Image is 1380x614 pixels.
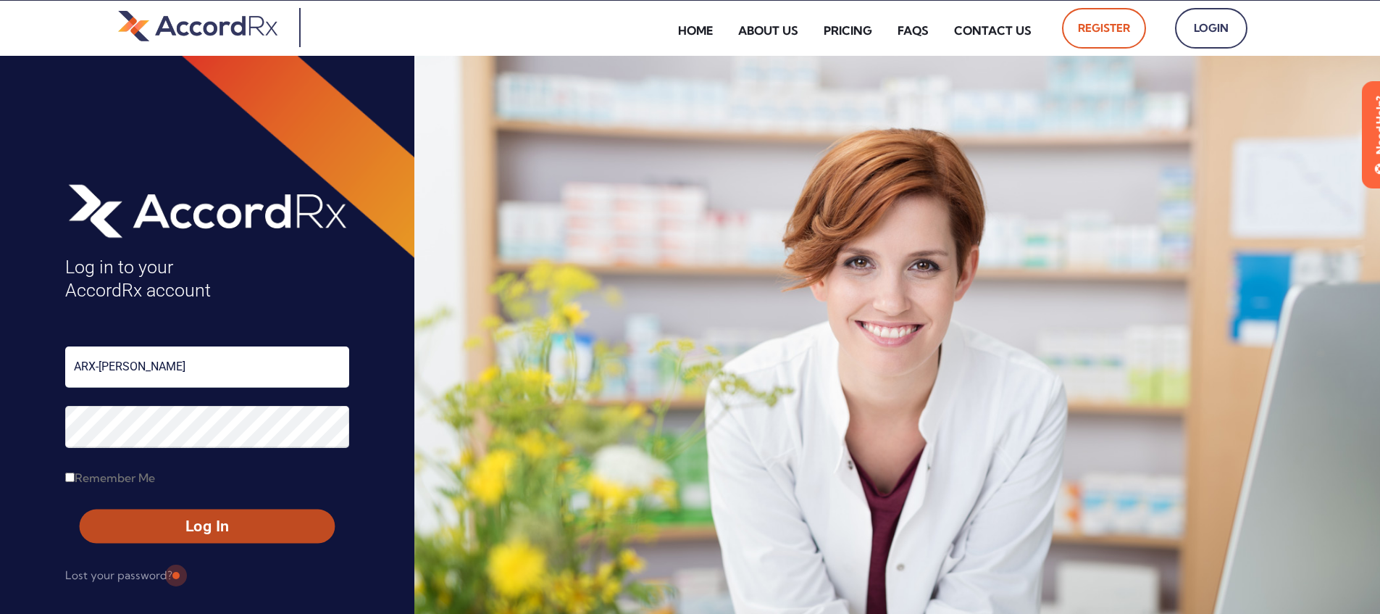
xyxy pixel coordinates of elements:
label: Remember Me [65,466,155,489]
img: AccordRx_logo_header_white [65,179,349,241]
a: Contact Us [943,14,1042,47]
a: Register [1062,8,1146,49]
span: Log In [93,516,322,537]
img: default-logo [118,8,277,43]
input: Username or Email Address [65,347,349,388]
button: Log In [80,510,335,544]
span: Register [1078,17,1130,40]
input: Remember Me [65,473,75,482]
a: About Us [727,14,809,47]
a: Login [1175,8,1247,49]
a: FAQs [887,14,940,47]
a: Home [667,14,724,47]
a: Lost your password? [65,564,172,587]
h4: Log in to your AccordRx account [65,256,349,303]
span: Login [1191,17,1231,40]
a: Pricing [813,14,883,47]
